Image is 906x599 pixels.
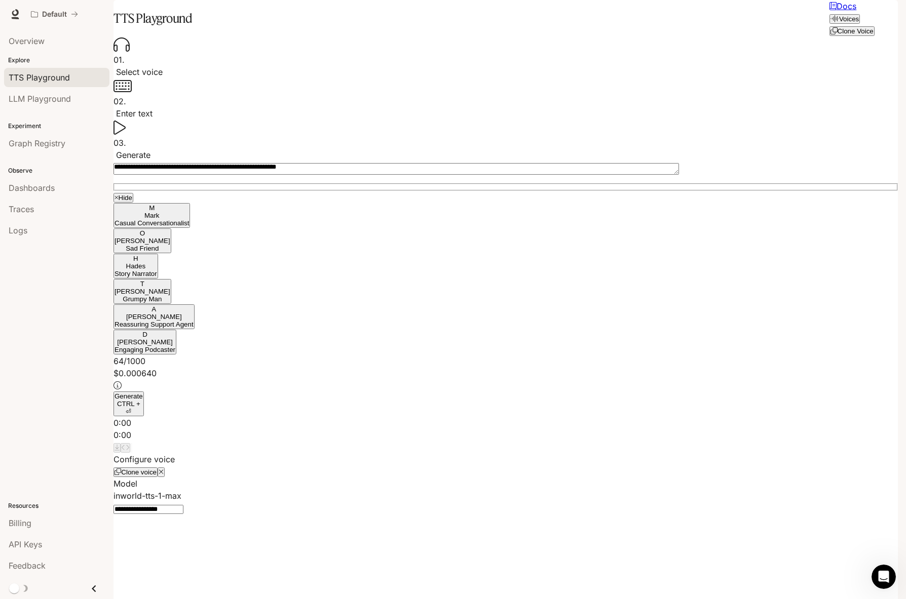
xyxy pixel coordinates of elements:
[115,331,175,338] div: D
[115,346,175,353] p: Engaging Podcaster
[115,212,189,219] p: Mark
[115,270,157,277] p: Story Narrator
[114,279,171,304] button: T[PERSON_NAME]Grumpy Man
[115,288,170,295] p: [PERSON_NAME]
[115,245,170,252] p: Sad Friend
[114,203,190,228] button: MMarkCasual Conversationalist
[114,304,195,329] button: A[PERSON_NAME]Reassuring Support Agent
[114,254,158,278] button: HHadesStory Narrator
[121,443,130,453] button: Inspect
[114,8,192,28] h1: TTS Playground
[114,95,898,107] p: 0 2 .
[872,565,896,589] iframe: Intercom live chat
[114,137,898,149] p: 0 3 .
[114,193,133,203] button: Hide
[115,295,170,303] p: Grumpy Man
[115,400,143,415] p: ⏎
[114,490,898,502] div: inworld-tts-1-max
[115,219,189,227] p: Casual Conversationalist
[114,443,121,453] button: Download audio
[114,228,171,253] button: O[PERSON_NAME]Sad Friend
[115,280,170,288] div: T
[114,367,898,379] p: $ 0.000640
[115,313,194,321] p: [PERSON_NAME]
[115,237,170,245] p: [PERSON_NAME]
[115,400,143,408] p: CTRL +
[114,66,898,78] p: Select voice
[829,14,860,24] button: Voices
[114,149,898,161] p: Generate
[115,255,157,262] div: H
[114,418,131,428] span: 0:00
[829,1,856,11] a: Docs
[114,477,898,490] p: Model
[115,229,170,237] div: O
[115,204,189,212] div: M
[114,54,898,66] p: 0 1 .
[829,26,874,36] button: Clone Voice
[115,305,194,313] div: A
[26,4,83,24] button: All workspaces
[114,453,898,465] p: Configure voice
[42,10,67,19] p: Default
[115,338,175,346] p: [PERSON_NAME]
[114,430,131,440] span: 0:00
[115,321,194,328] p: Reassuring Support Agent
[114,355,898,367] p: 64 / 1000
[115,262,157,270] p: Hades
[114,391,144,416] button: GenerateCTRL +⏎
[114,330,176,354] button: D[PERSON_NAME]Engaging Podcaster
[114,467,158,477] button: Clone voice
[114,107,898,119] p: Enter text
